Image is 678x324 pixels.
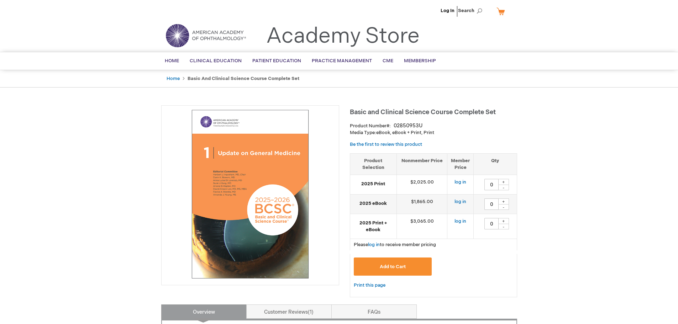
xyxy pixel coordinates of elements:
div: + [498,198,509,205]
a: Be the first to review this product [350,142,422,147]
th: Qty [474,153,517,175]
td: $3,065.00 [396,214,447,239]
a: log in [454,179,466,185]
input: Qty [484,198,499,210]
th: Nonmember Price [396,153,447,175]
a: Home [167,76,180,81]
strong: 2025 Print [354,181,393,187]
a: Academy Store [266,23,420,49]
td: $1,865.00 [396,195,447,214]
a: Log In [441,8,454,14]
input: Qty [484,179,499,190]
p: eBook, eBook + Print, Print [350,129,517,136]
strong: 2025 eBook [354,200,393,207]
div: - [498,224,509,229]
strong: 2025 Print + eBook [354,220,393,233]
a: FAQs [331,304,417,319]
span: Please to receive member pricing [354,242,436,248]
strong: Basic and Clinical Science Course Complete Set [188,76,299,81]
a: Overview [161,304,247,319]
div: + [498,179,509,185]
a: log in [454,218,466,224]
th: Product Selection [350,153,397,175]
span: Add to Cart [380,264,406,270]
span: Search [458,4,485,18]
span: 1 [308,309,314,315]
a: log in [368,242,380,248]
div: - [498,204,509,210]
span: Home [165,58,179,64]
th: Member Price [447,153,474,175]
div: 02850953U [394,122,422,129]
strong: Product Number [350,123,391,129]
div: + [498,218,509,224]
span: Practice Management [312,58,372,64]
img: Basic and Clinical Science Course Complete Set [165,109,335,279]
div: - [498,185,509,190]
button: Add to Cart [354,257,432,276]
span: Basic and Clinical Science Course Complete Set [350,108,496,116]
span: Patient Education [252,58,301,64]
a: Customer Reviews1 [246,304,332,319]
a: log in [454,199,466,205]
td: $2,025.00 [396,175,447,195]
strong: Media Type: [350,130,376,136]
span: CME [383,58,393,64]
a: Print this page [354,281,385,290]
span: Clinical Education [190,58,242,64]
span: Membership [404,58,436,64]
input: Qty [484,218,499,229]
